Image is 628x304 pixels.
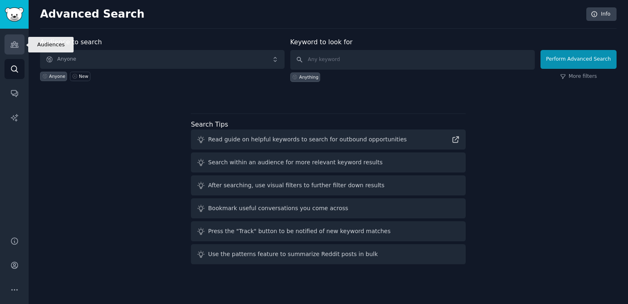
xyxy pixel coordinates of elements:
input: Any keyword [290,50,535,70]
div: Use the patterns feature to summarize Reddit posts in bulk [208,250,378,259]
div: Search within an audience for more relevant keyword results [208,158,383,167]
label: Search Tips [191,120,228,128]
div: New [79,73,88,79]
div: After searching, use visual filters to further filter down results [208,181,384,190]
a: New [70,72,90,81]
div: Anything [299,74,318,80]
button: Anyone [40,50,285,69]
div: Bookmark useful conversations you come across [208,204,348,213]
a: Info [586,7,617,21]
button: Perform Advanced Search [541,50,617,69]
h2: Advanced Search [40,8,582,21]
label: Keyword to look for [290,38,353,46]
div: Press the "Track" button to be notified of new keyword matches [208,227,390,236]
div: Anyone [49,73,65,79]
img: GummySearch logo [5,7,24,22]
label: Audience to search [40,38,102,46]
div: Read guide on helpful keywords to search for outbound opportunities [208,135,407,144]
a: More filters [560,73,597,80]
